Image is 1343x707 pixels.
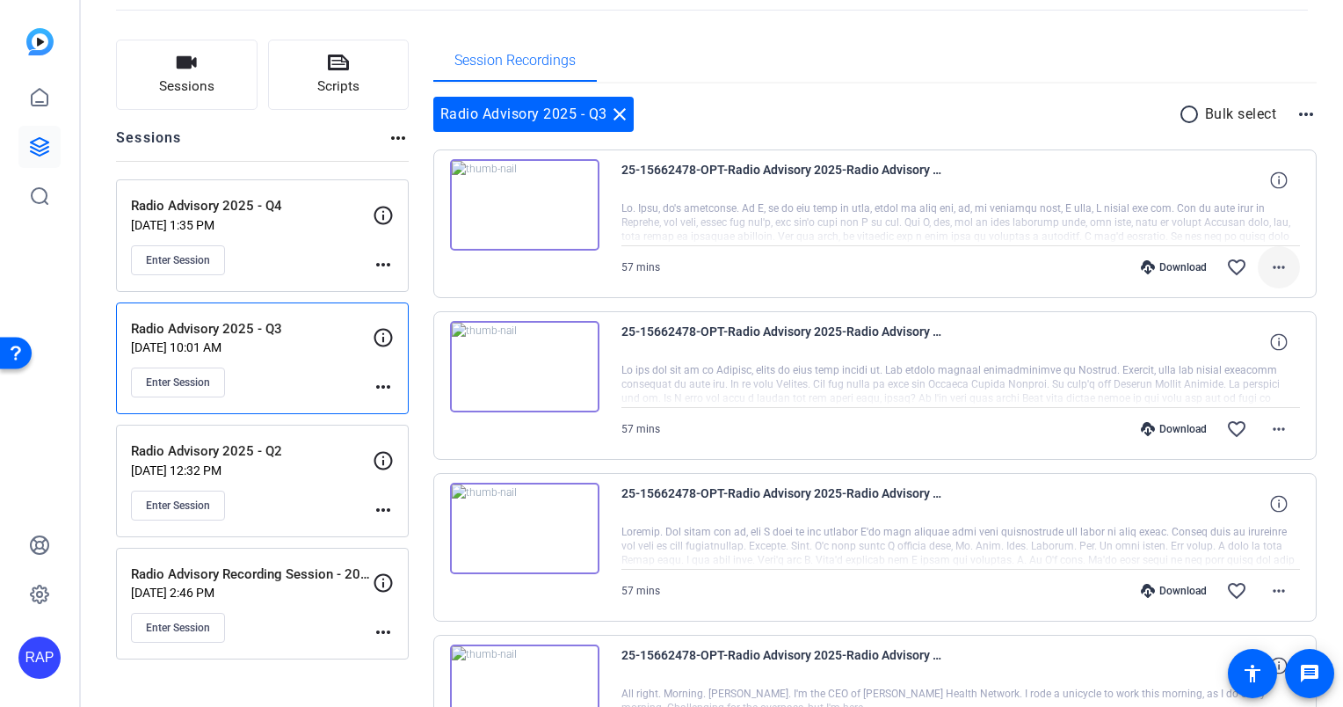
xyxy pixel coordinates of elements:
[268,40,410,110] button: Scripts
[1132,422,1216,436] div: Download
[116,128,182,161] h2: Sessions
[146,375,210,390] span: Enter Session
[131,463,373,477] p: [DATE] 12:32 PM
[373,499,394,521] mat-icon: more_horiz
[388,128,409,149] mat-icon: more_horiz
[373,376,394,397] mat-icon: more_horiz
[1226,257,1247,278] mat-icon: favorite_border
[1268,419,1289,440] mat-icon: more_horiz
[1132,584,1216,598] div: Download
[18,637,61,679] div: RAP
[1296,104,1317,125] mat-icon: more_horiz
[450,483,599,574] img: thumb-nail
[131,340,373,354] p: [DATE] 10:01 AM
[621,423,660,435] span: 57 mins
[1226,419,1247,440] mat-icon: favorite_border
[131,613,225,643] button: Enter Session
[131,441,373,462] p: Radio Advisory 2025 - Q2
[131,565,373,585] p: Radio Advisory Recording Session - 2025 - Q1
[1299,663,1320,684] mat-icon: message
[131,586,373,600] p: [DATE] 2:46 PM
[131,218,373,232] p: [DATE] 1:35 PM
[146,253,210,267] span: Enter Session
[621,585,660,597] span: 57 mins
[131,196,373,216] p: Radio Advisory 2025 - Q4
[1205,104,1277,125] p: Bulk select
[1242,663,1263,684] mat-icon: accessibility
[146,621,210,635] span: Enter Session
[131,245,225,275] button: Enter Session
[450,321,599,412] img: thumb-nail
[131,491,225,521] button: Enter Session
[131,368,225,397] button: Enter Session
[621,159,947,201] span: 25-15662478-OPT-Radio Advisory 2025-Radio Advisory 2025 - Q3-[PERSON_NAME]-2025-10-01-11-16-07-510-4
[131,319,373,339] p: Radio Advisory 2025 - Q3
[433,97,634,132] div: Radio Advisory 2025 - Q3
[454,54,576,68] span: Session Recordings
[26,28,54,55] img: blue-gradient.svg
[1226,580,1247,601] mat-icon: favorite_border
[373,622,394,643] mat-icon: more_horiz
[450,159,599,251] img: thumb-nail
[373,254,394,275] mat-icon: more_horiz
[146,499,210,513] span: Enter Session
[1268,580,1289,601] mat-icon: more_horiz
[159,77,214,97] span: Sessions
[1268,257,1289,278] mat-icon: more_horiz
[621,483,947,525] span: 25-15662478-OPT-Radio Advisory 2025-Radio Advisory 2025 - Q3-Abby3-2025-10-01-11-16-07-510-0
[1132,260,1216,274] div: Download
[116,40,258,110] button: Sessions
[317,77,359,97] span: Scripts
[621,645,947,687] span: 25-15662478-OPT-Radio Advisory 2025-Radio Advisory 2025 - Q3-[PERSON_NAME]-2025-10-01-11-09-15-387-4
[609,104,630,125] mat-icon: close
[1179,104,1205,125] mat-icon: radio_button_unchecked
[621,261,660,273] span: 57 mins
[621,321,947,363] span: 25-15662478-OPT-Radio Advisory 2025-Radio Advisory 2025 - Q3-[PERSON_NAME]-2025-10-01-11-16-07-510-2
